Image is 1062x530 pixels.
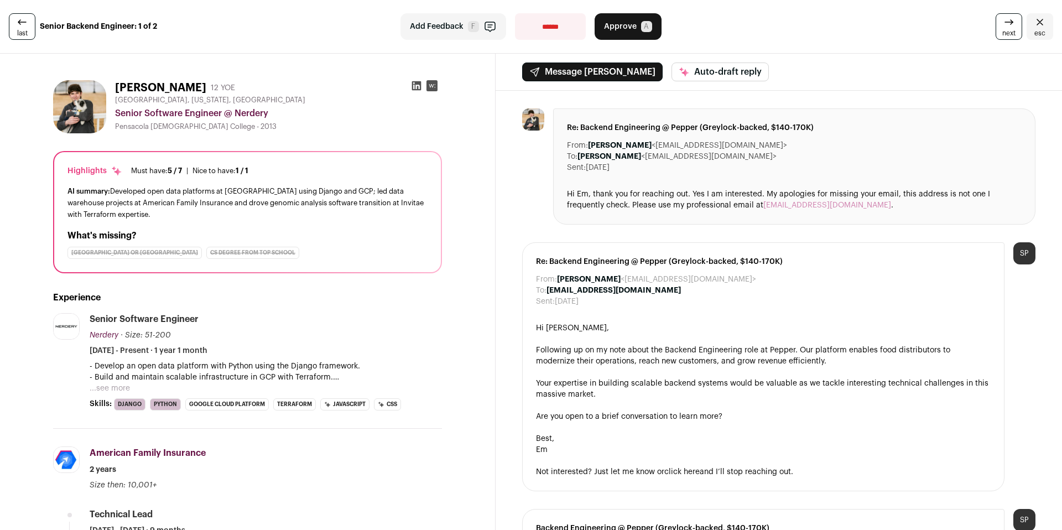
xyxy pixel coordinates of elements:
img: efde38b10c4c1788c56741f0976fb49337f1f38543fcf83847a526532420b15b.jpg [53,80,106,133]
div: 12 YOE [211,82,235,93]
span: 5 / 7 [168,167,182,174]
button: Approve A [595,13,662,40]
li: JavaScript [320,398,369,411]
div: Nice to have: [192,167,248,175]
a: click here [664,468,700,476]
dt: Sent: [536,296,555,307]
div: CS degree from top school [206,247,299,259]
div: Hi [PERSON_NAME], Following up on my note about the Backend Engineering role at Pepper. Our platf... [536,323,991,477]
div: SP [1013,242,1035,264]
div: Pensacola [DEMOGRAPHIC_DATA] College - 2013 [115,122,442,131]
dd: <[EMAIL_ADDRESS][DOMAIN_NAME]> [557,274,756,285]
a: next [996,13,1022,40]
span: AI summary: [67,188,110,195]
div: Technical Lead [90,508,153,521]
span: American Family Insurance [90,449,206,458]
span: Size then: 10,001+ [90,481,157,489]
dt: To: [567,151,577,162]
span: esc [1034,29,1045,38]
a: [EMAIL_ADDRESS][DOMAIN_NAME] [763,201,891,209]
li: CSS [374,398,401,411]
b: [PERSON_NAME] [577,153,641,160]
span: Skills: [90,398,112,409]
h2: What's missing? [67,229,428,242]
b: [PERSON_NAME] [557,276,621,283]
img: efde38b10c4c1788c56741f0976fb49337f1f38543fcf83847a526532420b15b.jpg [522,108,544,131]
span: last [17,29,28,38]
span: Re: Backend Engineering @ Pepper (Greylock-backed, $140-170K) [567,122,1022,133]
span: Approve [604,21,637,32]
button: ...see more [90,383,130,394]
div: Senior Software Engineer @ Nerdery [115,107,442,120]
dd: <[EMAIL_ADDRESS][DOMAIN_NAME]> [577,151,777,162]
img: c9d4777bd1fed92c3199b21793d5e8f807e9910f099a586ab09313cf8df4e280.jpg [54,447,79,472]
span: next [1002,29,1016,38]
a: last [9,13,35,40]
button: Auto-draft reply [671,63,769,81]
b: [EMAIL_ADDRESS][DOMAIN_NAME] [546,287,681,294]
dd: <[EMAIL_ADDRESS][DOMAIN_NAME]> [588,140,787,151]
div: Highlights [67,165,122,176]
dt: From: [567,140,588,151]
img: 780ca1dc9e9295043addbe49652c4a76c40198a5af0700069671f6025600e4de.jpg [54,314,79,339]
span: · Size: 51-200 [121,331,171,339]
span: A [641,21,652,32]
span: 2 years [90,464,116,475]
dd: [DATE] [586,162,610,173]
li: Terraform [273,398,316,411]
span: Nerdery [90,331,118,339]
span: [DATE] - Present · 1 year 1 month [90,345,207,356]
div: Must have: [131,167,182,175]
div: Senior Software Engineer [90,313,199,325]
p: - Develop an open data platform with Python using the Django framework. [90,361,442,372]
span: Add Feedback [410,21,464,32]
dt: To: [536,285,546,296]
b: [PERSON_NAME] [588,142,652,149]
dt: Sent: [567,162,586,173]
button: Add Feedback F [400,13,506,40]
ul: | [131,167,248,175]
li: Django [114,398,145,411]
li: Python [150,398,181,411]
dd: [DATE] [555,296,579,307]
button: Message [PERSON_NAME] [522,63,663,81]
dt: From: [536,274,557,285]
div: [GEOGRAPHIC_DATA] or [GEOGRAPHIC_DATA] [67,247,202,259]
span: Re: Backend Engineering @ Pepper (Greylock-backed, $140-170K) [536,256,991,267]
a: Close [1027,13,1053,40]
strong: Senior Backend Engineer: 1 of 2 [40,21,157,32]
span: F [468,21,479,32]
h1: [PERSON_NAME] [115,80,206,96]
p: - Build and maintain scalable infrastructure in GCP with Terraform. [90,372,442,383]
h2: Experience [53,291,442,304]
div: Hi Em, thank you for reaching out. Yes I am interested. My apologies for missing your email, this... [567,189,1022,211]
span: [GEOGRAPHIC_DATA], [US_STATE], [GEOGRAPHIC_DATA] [115,96,305,105]
div: Developed open data platforms at [GEOGRAPHIC_DATA] using Django and GCP; led data warehouse proje... [67,185,428,220]
li: Google Cloud Platform [185,398,269,411]
span: 1 / 1 [236,167,248,174]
